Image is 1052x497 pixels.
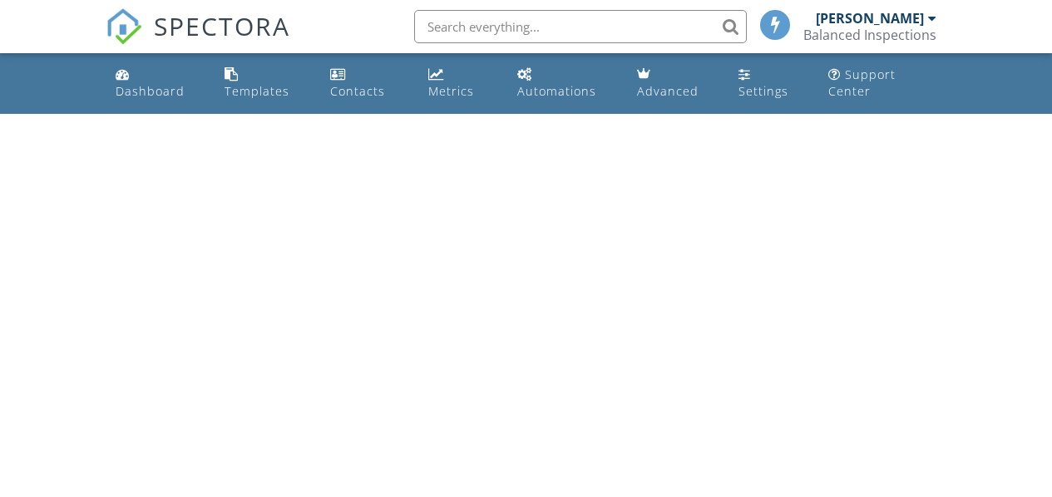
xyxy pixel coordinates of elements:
[816,10,924,27] div: [PERSON_NAME]
[330,83,385,99] div: Contacts
[116,83,185,99] div: Dashboard
[637,83,699,99] div: Advanced
[422,60,497,107] a: Metrics
[324,60,407,107] a: Contacts
[732,60,808,107] a: Settings
[225,83,289,99] div: Templates
[630,60,719,107] a: Advanced
[106,22,290,57] a: SPECTORA
[517,83,596,99] div: Automations
[828,66,896,99] div: Support Center
[428,83,474,99] div: Metrics
[106,8,142,45] img: The Best Home Inspection Software - Spectora
[738,83,788,99] div: Settings
[822,60,943,107] a: Support Center
[511,60,617,107] a: Automations (Basic)
[218,60,310,107] a: Templates
[803,27,936,43] div: Balanced Inspections
[109,60,205,107] a: Dashboard
[154,8,290,43] span: SPECTORA
[414,10,747,43] input: Search everything...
